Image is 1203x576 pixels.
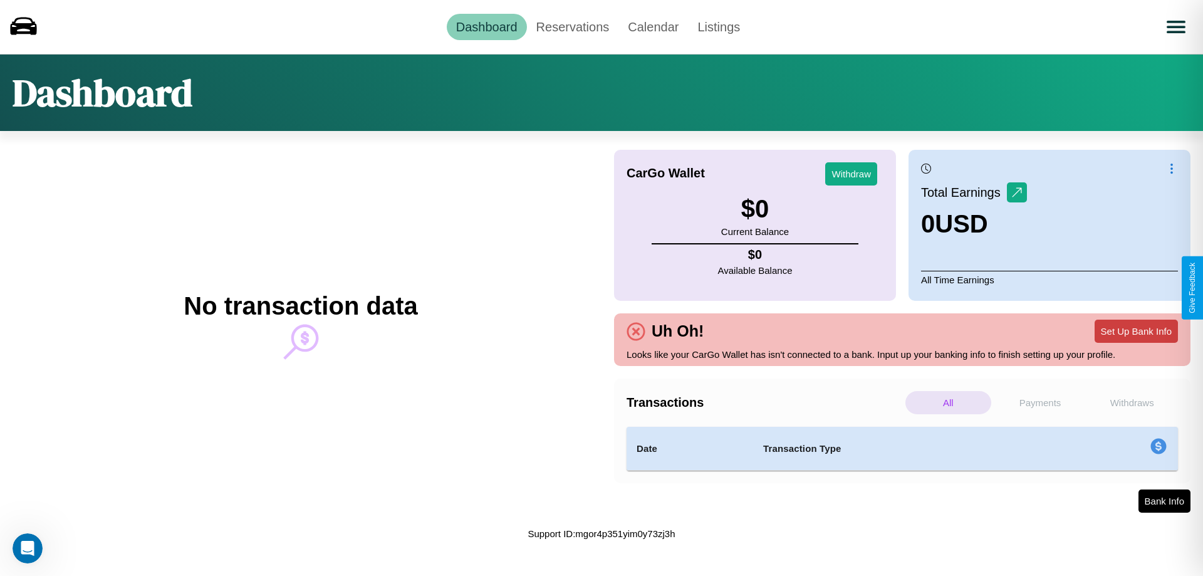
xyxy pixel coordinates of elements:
[763,441,1048,456] h4: Transaction Type
[825,162,877,186] button: Withdraw
[627,395,902,410] h4: Transactions
[645,322,710,340] h4: Uh Oh!
[1159,9,1194,45] button: Open menu
[1138,490,1190,513] button: Bank Info
[618,14,688,40] a: Calendar
[688,14,749,40] a: Listings
[921,271,1178,288] p: All Time Earnings
[184,292,417,320] h2: No transaction data
[527,14,619,40] a: Reservations
[921,210,1027,238] h3: 0 USD
[997,391,1083,414] p: Payments
[721,195,789,223] h3: $ 0
[921,181,1007,204] p: Total Earnings
[721,223,789,240] p: Current Balance
[13,533,43,563] iframe: Intercom live chat
[447,14,527,40] a: Dashboard
[627,166,705,181] h4: CarGo Wallet
[1188,263,1197,313] div: Give Feedback
[1089,391,1175,414] p: Withdraws
[718,262,793,279] p: Available Balance
[905,391,991,414] p: All
[627,346,1178,363] p: Looks like your CarGo Wallet has isn't connected to a bank. Input up your banking info to finish ...
[1095,320,1178,343] button: Set Up Bank Info
[13,67,192,118] h1: Dashboard
[637,441,743,456] h4: Date
[718,248,793,262] h4: $ 0
[528,525,675,542] p: Support ID: mgor4p351yim0y73zj3h
[627,427,1178,471] table: simple table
